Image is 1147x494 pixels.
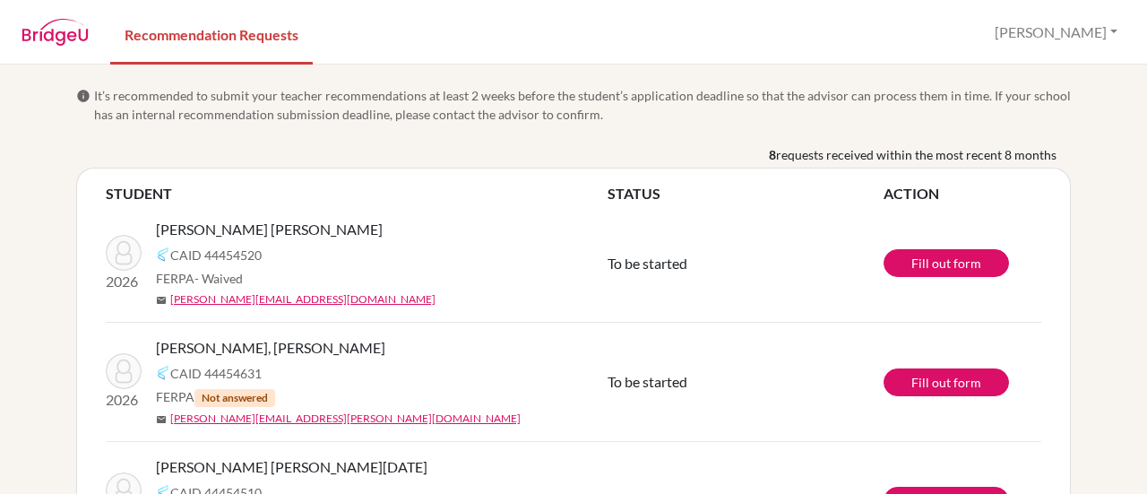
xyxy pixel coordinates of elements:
img: PAPARO DIAZ, EMILIO [106,353,142,389]
span: [PERSON_NAME], [PERSON_NAME] [156,337,385,359]
span: Not answered [194,389,275,407]
th: ACTION [884,183,1041,204]
img: BridgeU logo [22,19,89,46]
a: Fill out form [884,249,1009,277]
span: - Waived [194,271,243,286]
a: [PERSON_NAME][EMAIL_ADDRESS][DOMAIN_NAME] [170,291,436,308]
span: CAID 44454520 [170,246,262,264]
b: 8 [769,145,776,164]
a: Fill out form [884,368,1009,396]
span: requests received within the most recent 8 months [776,145,1056,164]
span: To be started [608,255,687,272]
span: To be started [608,373,687,390]
span: [PERSON_NAME] [PERSON_NAME][DATE] [156,456,427,478]
span: mail [156,295,167,306]
img: LONDOÑO QUINTANA, MANUELA [106,235,142,271]
span: mail [156,414,167,425]
span: It’s recommended to submit your teacher recommendations at least 2 weeks before the student’s app... [94,86,1071,124]
img: Common App logo [156,247,170,262]
button: [PERSON_NAME] [987,15,1125,49]
img: Common App logo [156,366,170,380]
a: Recommendation Requests [110,3,313,65]
span: CAID 44454631 [170,364,262,383]
span: info [76,89,91,103]
span: FERPA [156,387,275,407]
p: 2026 [106,271,142,292]
p: 2026 [106,389,142,411]
th: STATUS [608,183,884,204]
th: STUDENT [106,183,608,204]
span: FERPA [156,269,243,288]
span: [PERSON_NAME] [PERSON_NAME] [156,219,383,240]
a: [PERSON_NAME][EMAIL_ADDRESS][PERSON_NAME][DOMAIN_NAME] [170,411,521,427]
